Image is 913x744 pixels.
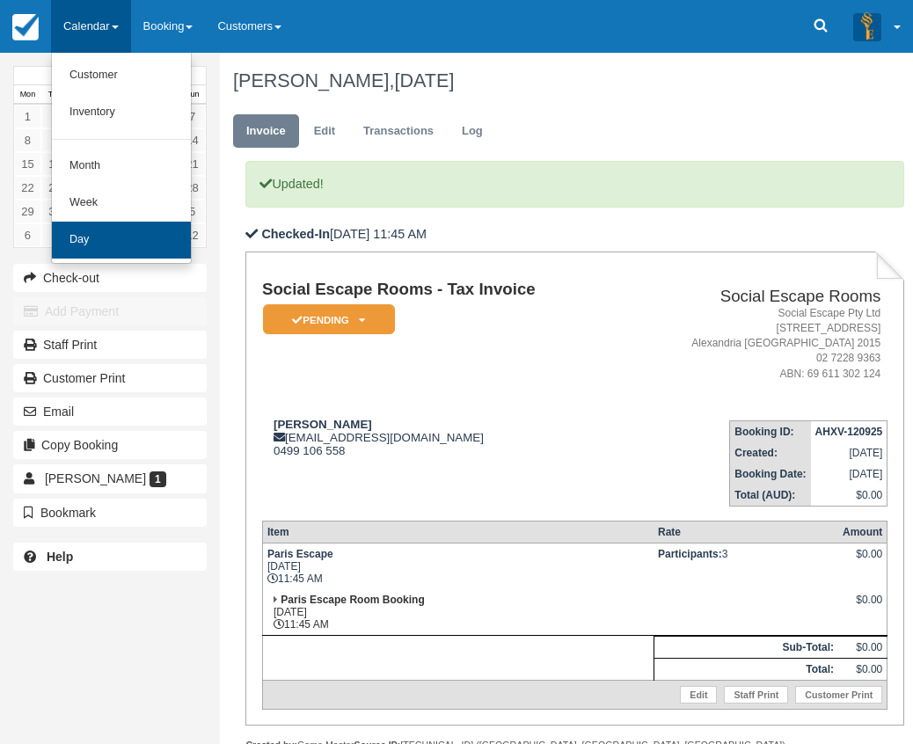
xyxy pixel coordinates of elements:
a: Week [52,185,191,222]
a: 29 [14,200,41,223]
a: Customer Print [795,686,882,704]
th: Amount [838,521,887,543]
th: Tue [41,85,69,105]
a: Edit [301,114,348,149]
button: Add Payment [13,297,207,325]
p: Updated! [245,161,904,208]
th: Booking ID: [730,420,811,442]
b: Help [47,550,73,564]
em: Pending [263,304,395,335]
b: Checked-In [261,227,330,241]
a: 2 [41,105,69,128]
strong: Participants [658,548,722,560]
a: Customer [52,57,191,94]
th: Sun [179,85,206,105]
a: Day [52,222,191,259]
strong: Paris Escape Room Booking [281,594,424,606]
th: Sub-Total: [654,636,838,658]
th: Mon [14,85,41,105]
th: Total (AUD): [730,485,811,507]
ul: Calendar [51,53,192,264]
td: [DATE] 11:45 AM [262,543,654,589]
th: Rate [654,521,838,543]
strong: [PERSON_NAME] [274,418,372,431]
td: [DATE] 11:45 AM [262,589,654,636]
td: 3 [654,543,838,589]
a: 22 [14,176,41,200]
a: Invoice [233,114,299,149]
a: 12 [179,223,206,247]
td: [DATE] [811,463,887,485]
a: 16 [41,152,69,176]
a: 6 [14,223,41,247]
a: 8 [14,128,41,152]
a: 1 [14,105,41,128]
a: [PERSON_NAME] 1 [13,464,207,492]
th: Created: [730,442,811,463]
a: 28 [179,176,206,200]
a: 14 [179,128,206,152]
a: Staff Print [724,686,788,704]
h1: [PERSON_NAME], [233,70,892,91]
address: Social Escape Pty Ltd [STREET_ADDRESS] Alexandria [GEOGRAPHIC_DATA] 2015 02 7228 9363 ABN: 69 611... [628,306,880,382]
button: Email [13,398,207,426]
th: Booking Date: [730,463,811,485]
span: 1 [150,471,166,487]
td: $0.00 [811,485,887,507]
td: [DATE] [811,442,887,463]
a: 21 [179,152,206,176]
div: $0.00 [843,548,882,574]
div: [EMAIL_ADDRESS][DOMAIN_NAME] 0499 106 558 [262,418,621,457]
a: 23 [41,176,69,200]
a: Log [449,114,496,149]
div: $0.00 [843,594,882,620]
img: checkfront-main-nav-mini-logo.png [12,14,39,40]
a: Pending [262,303,389,336]
img: A3 [853,12,881,40]
a: 15 [14,152,41,176]
button: Copy Booking [13,431,207,459]
a: Month [52,148,191,185]
th: Total: [654,658,838,680]
a: Inventory [52,94,191,131]
td: $0.00 [838,658,887,680]
a: Help [13,543,207,571]
h2: Social Escape Rooms [628,288,880,306]
a: 30 [41,200,69,223]
h1: Social Escape Rooms - Tax Invoice [262,281,621,299]
strong: AHXV-120925 [815,426,883,438]
p: [DATE] 11:45 AM [245,225,904,244]
span: [PERSON_NAME] [45,471,146,485]
a: 9 [41,128,69,152]
span: [DATE] [394,69,454,91]
a: 7 [41,223,69,247]
button: Bookmark [13,499,207,527]
a: Transactions [350,114,447,149]
th: Item [262,521,654,543]
a: Staff Print [13,331,207,359]
button: Check-out [13,264,207,292]
strong: Paris Escape [267,548,333,560]
a: 5 [179,200,206,223]
a: 7 [179,105,206,128]
td: $0.00 [838,636,887,658]
a: Edit [680,686,717,704]
a: Customer Print [13,364,207,392]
